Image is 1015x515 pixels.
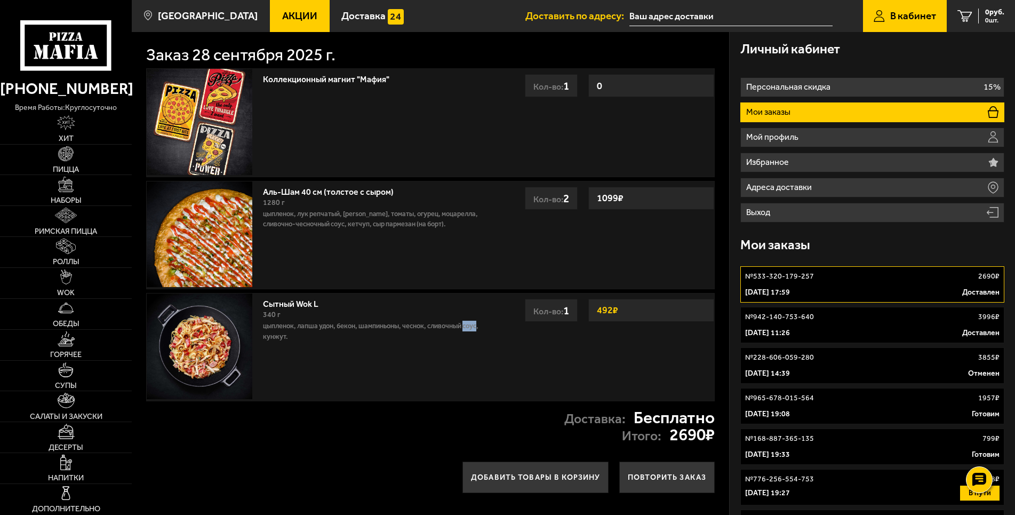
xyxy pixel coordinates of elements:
p: Готовим [972,409,1000,419]
span: Десерты [49,443,83,451]
p: 1957 ₽ [978,393,1000,403]
span: WOK [57,289,75,296]
span: 2 [563,192,569,205]
p: Доставлен [962,328,1000,338]
span: 340 г [263,310,281,319]
a: №942-140-753-6403996₽[DATE] 11:26Доставлен [740,307,1005,343]
a: №168-887-365-135799₽[DATE] 19:33Готовим [740,429,1005,465]
span: 0 шт. [985,17,1004,23]
p: [DATE] 19:27 [745,488,790,498]
span: Доставка [341,11,386,21]
span: 1 [563,304,569,317]
span: Доставить по адресу: [525,11,629,21]
p: [DATE] 19:33 [745,449,790,460]
p: Выход [746,208,773,217]
span: 0 руб. [985,9,1004,16]
div: Кол-во: [525,74,578,97]
strong: 1099 ₽ [594,188,626,208]
p: 3996 ₽ [978,312,1000,322]
span: Пицца [53,165,79,173]
span: Акции [282,11,317,21]
a: №965-678-015-5641957₽[DATE] 19:08Готовим [740,388,1005,424]
p: Избранное [746,158,792,167]
p: 15% [984,83,1001,91]
span: [GEOGRAPHIC_DATA] [158,11,258,21]
p: [DATE] 11:26 [745,328,790,338]
span: В кабинет [890,11,936,21]
div: Кол-во: [525,187,578,210]
p: цыпленок, лапша удон, бекон, шампиньоны, чеснок, сливочный соус, кунжут. [263,321,494,342]
p: Адреса доставки [746,183,814,192]
input: Ваш адрес доставки [629,6,833,26]
p: Итого: [622,430,661,443]
h1: Заказ 28 сентября 2025 г. [146,46,335,64]
p: № 533-320-179-257 [745,271,814,282]
h3: Мои заказы [740,239,810,252]
span: Салаты и закуски [30,413,102,420]
a: Коллекционный магнит "Мафия" [263,71,400,84]
img: 15daf4d41897b9f0e9f617042186c801.svg [388,9,404,25]
p: 799 ₽ [982,433,1000,444]
span: Обеды [53,320,79,327]
a: Аль-Шам 40 см (толстое с сыром) [263,184,404,197]
p: 2690 ₽ [978,271,1000,282]
p: Мои заказы [746,108,793,116]
button: В пути [960,486,1000,501]
p: Готовим [972,449,1000,460]
a: №228-606-059-2803855₽[DATE] 14:39Отменен [740,347,1005,384]
span: Римская пицца [35,227,97,235]
button: Добавить товары в корзину [462,462,609,493]
p: Мой профиль [746,133,801,141]
span: Роллы [53,258,79,265]
a: №533-320-179-2572690₽[DATE] 17:59Доставлен [740,266,1005,303]
strong: 2690 ₽ [669,426,715,443]
p: [DATE] 19:08 [745,409,790,419]
p: [DATE] 17:59 [745,287,790,298]
a: Сытный Wok L [263,296,329,309]
strong: 492 ₽ [594,300,621,320]
span: Наборы [51,196,82,204]
p: цыпленок, лук репчатый, [PERSON_NAME], томаты, огурец, моцарелла, сливочно-чесночный соус, кетчуп... [263,209,494,230]
p: Доставлен [962,287,1000,298]
span: Напитки [48,474,84,481]
a: №776-256-554-753778₽[DATE] 19:27В пути [740,469,1005,505]
span: Супы [55,382,77,389]
div: Кол-во: [525,299,578,322]
h3: Личный кабинет [740,43,840,56]
p: № 942-140-753-640 [745,312,814,322]
p: № 228-606-059-280 [745,352,814,363]
p: [DATE] 14:39 [745,368,790,379]
span: Дополнительно [32,505,100,512]
p: Доставка: [564,413,626,426]
span: 1 [563,79,569,92]
button: Повторить заказ [619,462,715,493]
p: № 776-256-554-753 [745,474,814,485]
span: Хит [59,134,74,142]
p: Персональная скидка [746,83,833,91]
span: Горячее [50,351,82,358]
strong: 0 [594,76,605,96]
p: 3855 ₽ [978,352,1000,363]
p: № 168-887-365-135 [745,433,814,444]
p: № 965-678-015-564 [745,393,814,403]
p: Отменен [968,368,1000,379]
strong: Бесплатно [634,409,715,426]
span: 1280 г [263,198,285,207]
